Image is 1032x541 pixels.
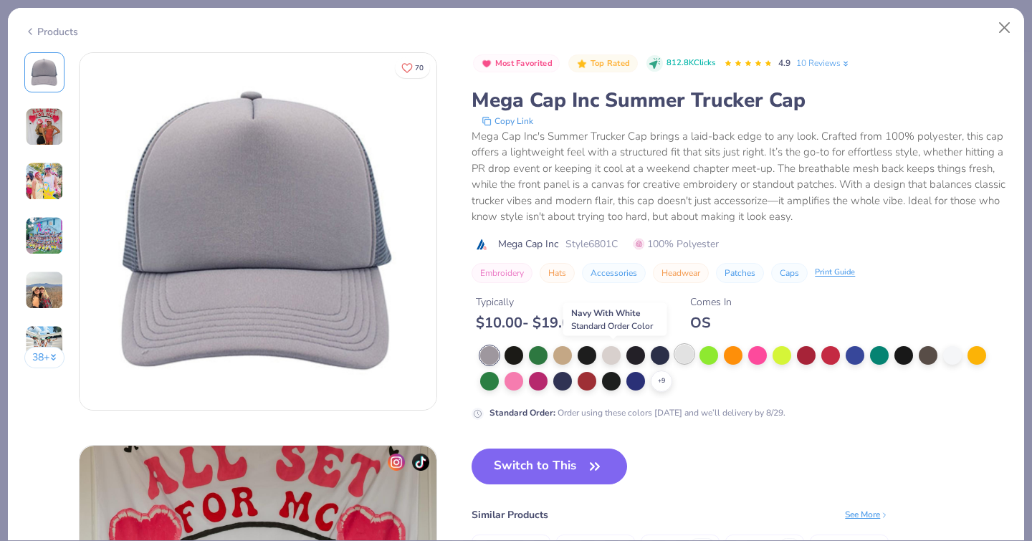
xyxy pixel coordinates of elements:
div: Similar Products [472,507,548,522]
span: Most Favorited [495,59,553,67]
div: Navy With White [563,303,667,336]
div: See More [845,508,889,521]
button: Like [395,57,430,78]
div: Comes In [690,295,732,310]
img: Front [80,53,436,410]
a: 10 Reviews [796,57,851,70]
span: 4.9 [778,57,790,69]
span: Mega Cap Inc [498,236,558,252]
div: Typically [476,295,593,310]
img: brand logo [472,239,491,250]
strong: Standard Order : [489,407,555,418]
button: Hats [540,263,575,283]
img: Most Favorited sort [481,58,492,70]
div: 4.9 Stars [724,52,773,75]
img: tiktok-icon.png [412,454,429,471]
span: Standard Order Color [571,320,653,332]
img: User generated content [25,216,64,255]
span: + 9 [658,376,665,386]
span: 100% Polyester [634,236,719,252]
div: Print Guide [815,267,855,279]
span: Style 6801C [565,236,618,252]
img: User generated content [25,271,64,310]
div: Mega Cap Inc Summer Trucker Cap [472,87,1008,114]
img: insta-icon.png [388,454,405,471]
button: Patches [716,263,764,283]
button: copy to clipboard [477,114,537,128]
img: Front [27,55,62,90]
span: 812.8K Clicks [666,57,715,70]
button: Accessories [582,263,646,283]
img: Top Rated sort [576,58,588,70]
button: Headwear [653,263,709,283]
div: Order using these colors [DATE] and we’ll delivery by 8/29. [489,406,785,419]
div: Products [24,24,78,39]
img: User generated content [25,162,64,201]
span: 70 [415,64,424,72]
button: Embroidery [472,263,532,283]
span: Top Rated [591,59,631,67]
button: Close [991,14,1018,42]
img: User generated content [25,325,64,364]
div: Mega Cap Inc's Summer Trucker Cap brings a laid-back edge to any look. Crafted from 100% polyeste... [472,128,1008,225]
button: 38+ [24,347,65,368]
div: $ 10.00 - $ 19.00 [476,314,593,332]
img: User generated content [25,107,64,146]
div: OS [690,314,732,332]
button: Caps [771,263,808,283]
button: Badge Button [473,54,560,73]
button: Switch to This [472,449,627,484]
button: Badge Button [568,54,637,73]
